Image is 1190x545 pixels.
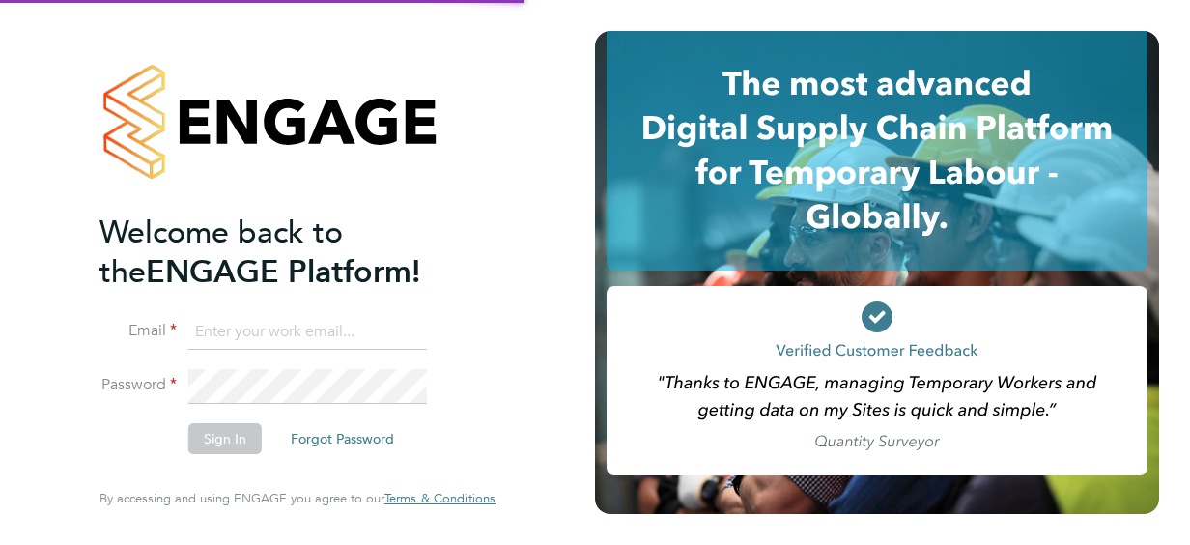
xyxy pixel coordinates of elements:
button: Sign In [188,423,262,454]
input: Enter your work email... [188,315,427,350]
span: Terms & Conditions [384,490,496,506]
button: Forgot Password [275,423,410,454]
span: By accessing and using ENGAGE you agree to our [99,490,496,506]
label: Password [99,375,177,395]
h2: ENGAGE Platform! [99,213,476,292]
span: Welcome back to the [99,214,343,291]
label: Email [99,321,177,341]
a: Terms & Conditions [384,491,496,506]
